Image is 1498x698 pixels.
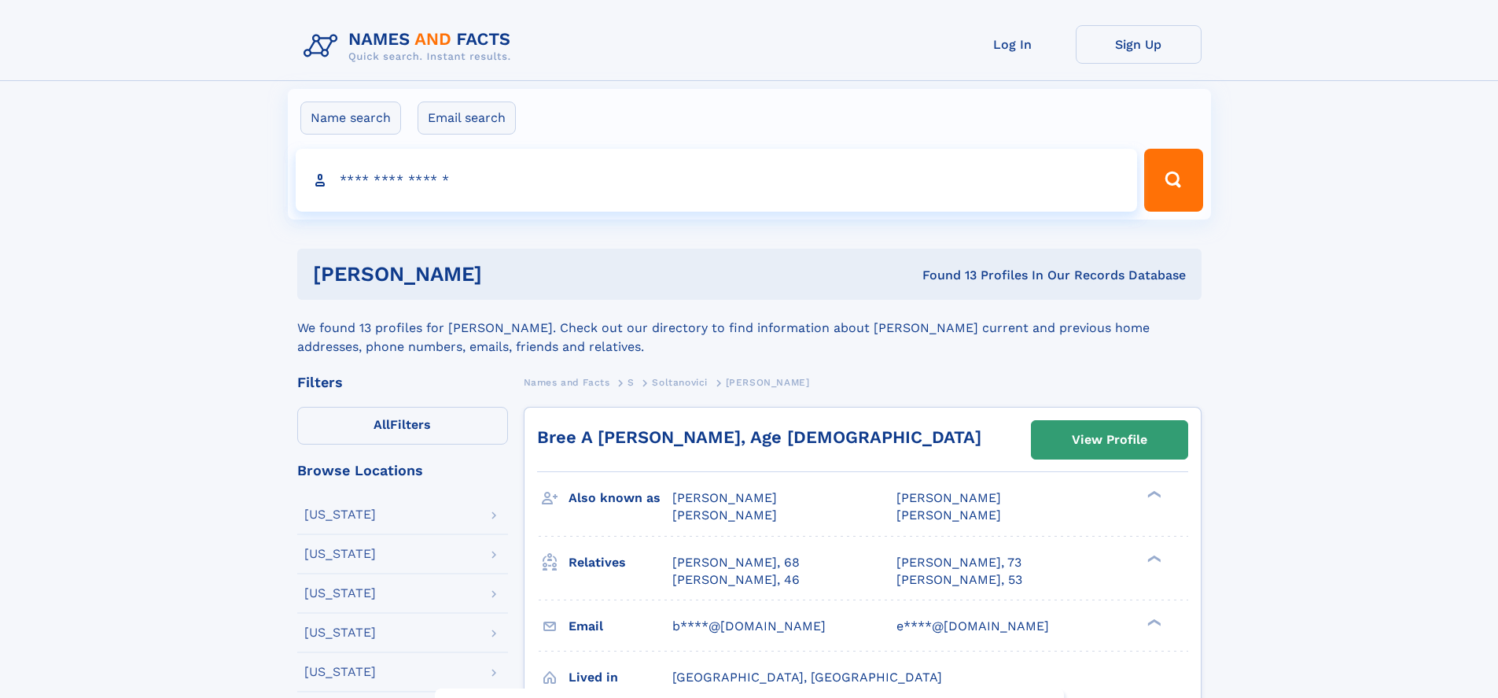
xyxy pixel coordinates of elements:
[1143,617,1162,627] div: ❯
[304,508,376,521] div: [US_STATE]
[726,377,810,388] span: [PERSON_NAME]
[297,300,1202,356] div: We found 13 profiles for [PERSON_NAME]. Check out our directory to find information about [PERSON...
[950,25,1076,64] a: Log In
[672,508,777,523] span: [PERSON_NAME]
[418,102,516,135] label: Email search
[313,264,702,284] h1: [PERSON_NAME]
[896,508,1001,523] span: [PERSON_NAME]
[1143,489,1162,500] div: ❯
[569,485,672,511] h3: Also known as
[296,149,1138,212] input: search input
[672,554,800,571] a: [PERSON_NAME], 68
[652,372,708,392] a: Soltanovici
[537,427,981,447] a: Bree A [PERSON_NAME], Age [DEMOGRAPHIC_DATA]
[569,549,672,576] h3: Relatives
[1032,421,1187,459] a: View Profile
[297,375,508,390] div: Filters
[896,490,1001,505] span: [PERSON_NAME]
[300,102,401,135] label: Name search
[304,587,376,600] div: [US_STATE]
[1076,25,1202,64] a: Sign Up
[1143,553,1162,563] div: ❯
[672,490,777,505] span: [PERSON_NAME]
[1144,149,1202,212] button: Search Button
[304,548,376,560] div: [US_STATE]
[672,670,942,685] span: [GEOGRAPHIC_DATA], [GEOGRAPHIC_DATA]
[628,377,635,388] span: S
[297,463,508,478] div: Browse Locations
[569,664,672,691] h3: Lived in
[896,554,1021,571] a: [PERSON_NAME], 73
[1072,422,1147,458] div: View Profile
[304,626,376,639] div: [US_STATE]
[628,372,635,392] a: S
[896,571,1022,589] a: [PERSON_NAME], 53
[569,613,672,640] h3: Email
[672,571,800,589] a: [PERSON_NAME], 46
[702,267,1186,284] div: Found 13 Profiles In Our Records Database
[524,372,610,392] a: Names and Facts
[297,407,508,445] label: Filters
[652,377,708,388] span: Soltanovici
[297,25,524,68] img: Logo Names and Facts
[374,417,390,432] span: All
[304,666,376,678] div: [US_STATE]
